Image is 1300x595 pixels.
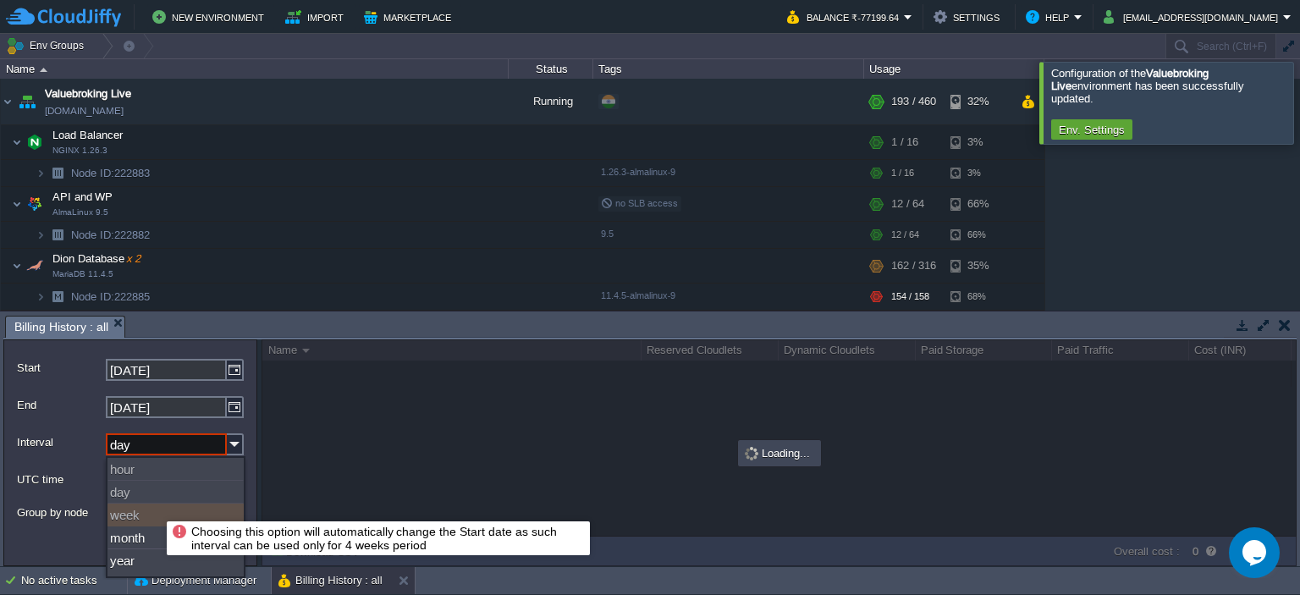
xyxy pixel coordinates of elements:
button: Deployment Manager [135,572,256,589]
button: [EMAIL_ADDRESS][DOMAIN_NAME] [1104,7,1283,27]
img: AMDAwAAAACH5BAEAAAAALAAAAAABAAEAAAICRAEAOw== [23,125,47,159]
div: 1 / 16 [891,160,914,186]
span: 1.26.3-almalinux-9 [601,167,675,177]
span: Dion Database [51,251,143,266]
div: Usage [865,59,1044,79]
b: Valuebroking Live [1051,67,1209,92]
img: AMDAwAAAACH5BAEAAAAALAAAAAABAAEAAAICRAEAOw== [36,160,46,186]
div: 3% [950,125,1005,159]
div: Tags [594,59,863,79]
label: End [17,396,104,414]
button: Env Groups [6,34,90,58]
a: Load BalancerNGINX 1.26.3 [51,129,125,141]
div: 1 / 16 [891,125,918,159]
label: Interval [17,433,104,451]
button: Billing History : all [278,572,383,589]
button: Marketplace [364,7,456,27]
div: Running [509,79,593,124]
div: No active tasks [21,567,127,594]
div: 12 / 64 [891,222,919,248]
span: Node ID: [71,167,114,179]
div: year [107,549,244,572]
div: 12 / 64 [891,187,924,221]
span: 222885 [69,289,152,304]
div: 66% [950,222,1005,248]
a: API and WPAlmaLinux 9.5 [51,190,115,203]
span: Billing History : all [14,317,108,338]
div: week [107,504,244,526]
span: Node ID: [71,290,114,303]
span: 222882 [69,228,152,242]
div: 66% [950,187,1005,221]
img: AMDAwAAAACH5BAEAAAAALAAAAAABAAEAAAICRAEAOw== [23,187,47,221]
span: x 2 [124,252,141,265]
img: AMDAwAAAACH5BAEAAAAALAAAAAABAAEAAAICRAEAOw== [1,79,14,124]
div: Choosing this option will automatically change the Start date as such interval can be used only f... [171,523,586,554]
img: AMDAwAAAACH5BAEAAAAALAAAAAABAAEAAAICRAEAOw== [12,249,22,283]
a: Node ID:222882 [69,228,152,242]
span: API and WP [51,190,115,204]
div: 162 / 316 [891,249,936,283]
span: AlmaLinux 9.5 [52,207,108,218]
img: AMDAwAAAACH5BAEAAAAALAAAAAABAAEAAAICRAEAOw== [23,249,47,283]
span: 11.4.5-almalinux-9 [601,290,675,300]
div: month [107,526,244,549]
span: NGINX 1.26.3 [52,146,107,156]
button: Settings [934,7,1005,27]
button: New Environment [152,7,269,27]
label: Group by node [17,504,203,521]
span: Node ID: [71,229,114,241]
img: AMDAwAAAACH5BAEAAAAALAAAAAABAAEAAAICRAEAOw== [46,284,69,310]
div: 68% [950,284,1005,310]
div: 193 / 460 [891,79,936,124]
div: 35% [950,249,1005,283]
label: UTC time [17,471,203,488]
span: 9.5 [601,229,614,239]
button: Help [1026,7,1074,27]
img: AMDAwAAAACH5BAEAAAAALAAAAAABAAEAAAICRAEAOw== [36,222,46,248]
div: Status [510,59,592,79]
img: AMDAwAAAACH5BAEAAAAALAAAAAABAAEAAAICRAEAOw== [40,68,47,72]
button: Env. Settings [1054,122,1130,137]
iframe: chat widget [1229,527,1283,578]
div: hour [107,458,244,481]
img: AMDAwAAAACH5BAEAAAAALAAAAAABAAEAAAICRAEAOw== [46,160,69,186]
span: 222883 [69,166,152,180]
button: Import [285,7,349,27]
div: Loading... [740,442,819,465]
img: CloudJiffy [6,7,121,28]
span: MariaDB 11.4.5 [52,269,113,279]
div: 154 / 158 [891,284,929,310]
button: Balance ₹-77199.64 [787,7,904,27]
img: AMDAwAAAACH5BAEAAAAALAAAAAABAAEAAAICRAEAOw== [12,125,22,159]
a: Valuebroking Live [45,85,131,102]
img: AMDAwAAAACH5BAEAAAAALAAAAAABAAEAAAICRAEAOw== [12,187,22,221]
span: Load Balancer [51,128,125,142]
span: Configuration of the environment has been successfully updated. [1051,67,1244,105]
div: day [107,481,244,504]
div: 3% [950,160,1005,186]
a: [DOMAIN_NAME] [45,102,124,119]
img: AMDAwAAAACH5BAEAAAAALAAAAAABAAEAAAICRAEAOw== [15,79,39,124]
a: Dion Databasex 2MariaDB 11.4.5 [51,252,143,265]
span: no SLB access [601,198,678,208]
div: 32% [950,79,1005,124]
a: Node ID:222883 [69,166,152,180]
label: Start [17,359,104,377]
div: Name [2,59,508,79]
img: AMDAwAAAACH5BAEAAAAALAAAAAABAAEAAAICRAEAOw== [46,222,69,248]
img: AMDAwAAAACH5BAEAAAAALAAAAAABAAEAAAICRAEAOw== [36,284,46,310]
a: Node ID:222885 [69,289,152,304]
